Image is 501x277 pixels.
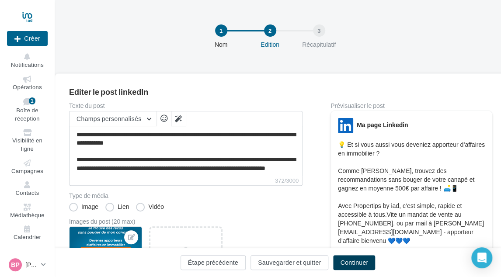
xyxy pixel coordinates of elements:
[69,176,303,186] label: 372/3000
[333,255,375,270] button: Continuer
[7,224,48,242] a: Calendrier
[29,97,35,104] div: 1
[181,255,246,270] button: Étape précédente
[11,61,44,68] span: Notifications
[264,24,276,37] div: 2
[11,167,43,174] span: Campagnes
[69,203,98,211] label: Image
[215,24,227,37] div: 1
[7,180,48,198] a: Contacts
[70,111,157,126] button: Champs personnalisés
[357,121,408,129] div: Ma page Linkedin
[15,107,39,122] span: Boîte de réception
[14,233,41,240] span: Calendrier
[291,40,347,49] div: Récapitulatif
[242,40,298,49] div: Edition
[77,115,142,122] span: Champs personnalisés
[313,24,325,37] div: 3
[136,203,164,211] label: Vidéo
[25,260,38,269] p: [PERSON_NAME]
[7,256,48,273] a: BP [PERSON_NAME]
[338,140,485,245] p: 💡 Et si vous aussi vous deveniez apporteur d’affaires en immobilier ? Comme [PERSON_NAME], trouve...
[69,218,303,225] div: Images du post (20 max)
[105,203,129,211] label: Lien
[250,255,328,270] button: Sauvegarder et quitter
[69,193,303,199] label: Type de média
[7,96,48,124] a: Boîte de réception1
[7,31,48,46] div: Nouvelle campagne
[7,74,48,93] a: Opérations
[7,158,48,177] a: Campagnes
[10,211,45,218] span: Médiathèque
[7,127,48,154] a: Visibilité en ligne
[13,83,42,90] span: Opérations
[331,103,492,109] div: Prévisualiser le post
[12,137,42,152] span: Visibilité en ligne
[7,202,48,221] a: Médiathèque
[7,52,48,70] button: Notifications
[11,260,19,269] span: BP
[16,189,39,196] span: Contacts
[471,247,492,268] div: Open Intercom Messenger
[7,31,48,46] button: Créer
[69,103,303,109] label: Texte du post
[193,40,249,49] div: Nom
